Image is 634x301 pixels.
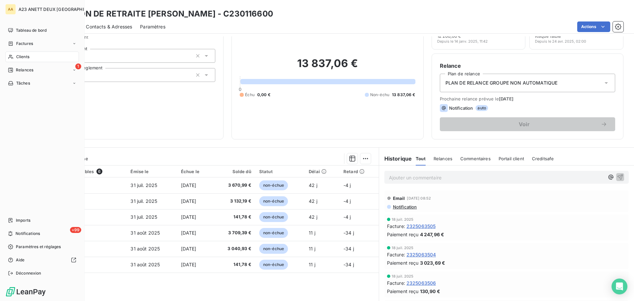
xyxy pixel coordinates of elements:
span: Non-échu [370,92,389,98]
span: [DATE] [181,230,196,236]
button: Voir [440,117,615,131]
span: Paiement reçu [387,288,419,295]
span: Propriétés Client [53,34,215,44]
span: 2325063504 [406,251,436,258]
span: 141,78 € [217,214,251,220]
span: Tout [416,156,426,161]
span: Depuis le 24 avr. 2025, 02:00 [535,39,586,43]
span: Tableau de bord [16,27,47,33]
span: PLAN DE RELANCE GROUPE NON AUTOMATIQUE [445,80,558,86]
span: Notifications [16,231,40,237]
div: Statut [259,169,301,174]
span: Paramètres [140,23,165,30]
span: 31 août 2025 [130,246,160,251]
span: Commentaires [460,156,491,161]
span: Email [393,196,405,201]
span: 31 juil. 2025 [130,214,157,220]
span: 18 juil. 2025 [392,217,414,221]
span: 42 j [309,198,317,204]
span: Relances [434,156,452,161]
span: Tâches [16,80,30,86]
div: Retard [343,169,375,174]
span: 3 709,39 € [217,230,251,236]
span: +99 [70,227,81,233]
span: 130,90 € [420,288,440,295]
span: Factures [16,41,33,47]
span: 0 [239,87,241,92]
span: Voir [448,122,601,127]
span: 42 j [309,182,317,188]
span: -34 j [343,230,354,236]
span: 1 [75,63,81,69]
span: Notification [449,105,473,111]
span: non-échue [259,260,288,270]
span: [DATE] [181,214,196,220]
span: 42 j [309,214,317,220]
span: non-échue [259,228,288,238]
span: Facture : [387,280,405,286]
span: Déconnexion [16,270,41,276]
span: Clients [16,54,29,60]
span: 141,78 € [217,261,251,268]
span: Paiement reçu [387,231,419,238]
h6: Historique [379,155,412,163]
h3: MAISON DE RETRAITE [PERSON_NAME] - C230116600 [58,8,273,20]
span: 18 juil. 2025 [392,246,414,250]
span: Imports [16,217,30,223]
div: Pièces comptables [53,169,123,174]
span: Portail client [499,156,524,161]
a: Aide [5,255,79,265]
span: auto [475,105,488,111]
span: [DATE] [499,96,514,101]
span: 11 j [309,246,315,251]
span: -4 j [343,182,351,188]
span: 3 132,19 € [217,198,251,205]
div: Délai [309,169,335,174]
span: 13 837,06 € [392,92,415,98]
span: [DATE] [181,198,196,204]
span: Relances [16,67,33,73]
span: -34 j [343,262,354,267]
span: [DATE] [181,182,196,188]
span: Contacts & Adresses [86,23,132,30]
span: 0,00 € [257,92,270,98]
h2: 13 837,06 € [240,57,415,77]
span: non-échue [259,180,288,190]
span: A23 ANETT DEUX [GEOGRAPHIC_DATA] [18,7,102,12]
span: 31 août 2025 [130,230,160,236]
div: Échue le [181,169,209,174]
span: Facture : [387,223,405,230]
span: [DATE] [181,246,196,251]
span: 11 j [309,262,315,267]
span: 31 août 2025 [130,262,160,267]
span: non-échue [259,244,288,254]
span: 4 247,96 € [420,231,444,238]
span: Prochaine relance prévue le [440,96,615,101]
span: -4 j [343,214,351,220]
span: Notification [392,204,417,209]
span: Paiement reçu [387,259,419,266]
span: Paramètres et réglages [16,244,61,250]
button: Actions [577,21,610,32]
span: 3 670,99 € [217,182,251,189]
div: Open Intercom Messenger [612,279,627,294]
div: AA [5,4,16,15]
span: [DATE] 08:52 [407,196,431,200]
span: 11 j [309,230,315,236]
span: non-échue [259,196,288,206]
span: 18 juil. 2025 [392,274,414,278]
span: 6 [96,169,102,174]
span: 31 juil. 2025 [130,182,157,188]
span: Aide [16,257,25,263]
img: Logo LeanPay [5,286,46,297]
div: Émise le [130,169,173,174]
span: 2325063505 [406,223,436,230]
span: 3 023,69 € [420,259,445,266]
span: non-échue [259,212,288,222]
span: 2325063506 [406,280,436,286]
span: -34 j [343,246,354,251]
h6: Relance [440,62,615,70]
span: -4 j [343,198,351,204]
span: Échu [245,92,255,98]
span: 3 040,93 € [217,245,251,252]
